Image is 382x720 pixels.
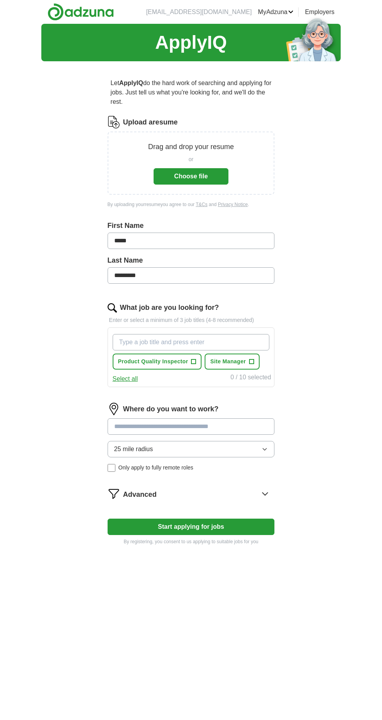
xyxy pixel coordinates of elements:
[108,316,275,324] p: Enter or select a minimum of 3 job titles (4-8 recommended)
[118,464,193,472] span: Only apply to fully remote roles
[108,116,120,128] img: CV Icon
[108,303,117,313] img: search.png
[113,354,202,370] button: Product Quality Inspector
[189,155,193,164] span: or
[146,7,252,17] li: [EMAIL_ADDRESS][DOMAIN_NAME]
[154,168,228,185] button: Choose file
[108,403,120,415] img: location.png
[148,142,234,152] p: Drag and drop your resume
[108,487,120,500] img: filter
[108,75,275,110] p: Let do the hard work of searching and applying for jobs. Just tell us what you're looking for, an...
[113,334,270,350] input: Type a job title and press enter
[120,302,219,313] label: What job are you looking for?
[218,202,248,207] a: Privacy Notice
[230,373,271,384] div: 0 / 10 selected
[108,538,275,545] p: By registering, you consent to us applying to suitable jobs for you
[108,201,275,208] div: By uploading your resume you agree to our and .
[123,489,157,500] span: Advanced
[114,444,153,454] span: 25 mile radius
[108,255,275,266] label: Last Name
[205,354,259,370] button: Site Manager
[113,374,138,384] button: Select all
[48,3,114,21] img: Adzuna logo
[108,464,115,472] input: Only apply to fully remote roles
[108,519,275,535] button: Start applying for jobs
[119,80,143,86] strong: ApplyIQ
[123,404,219,414] label: Where do you want to work?
[196,202,207,207] a: T&Cs
[155,28,227,57] h1: ApplyIQ
[118,357,188,366] span: Product Quality Inspector
[258,7,294,17] a: MyAdzuna
[210,357,246,366] span: Site Manager
[123,117,178,128] label: Upload a resume
[305,7,334,17] a: Employers
[108,441,275,457] button: 25 mile radius
[108,220,275,231] label: First Name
